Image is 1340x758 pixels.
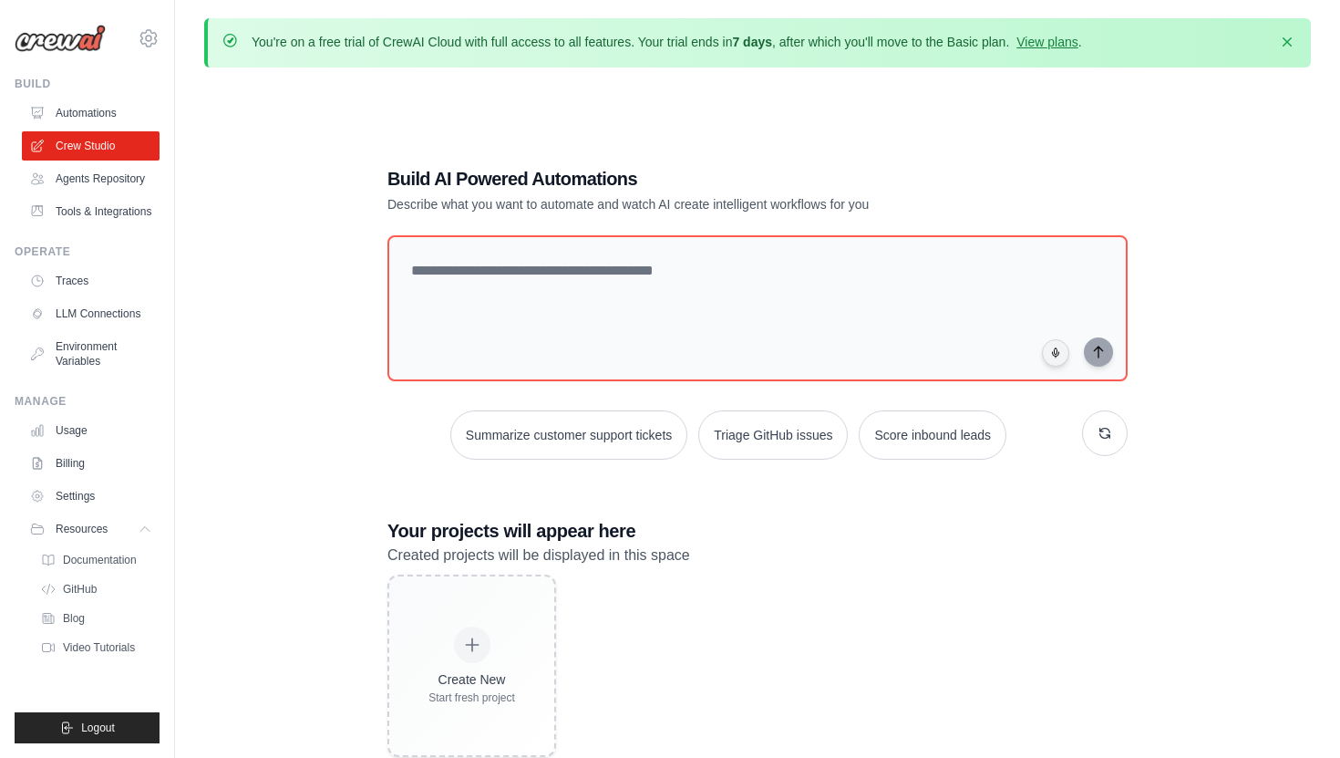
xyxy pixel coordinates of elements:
button: Summarize customer support tickets [450,410,687,460]
a: Traces [22,266,160,296]
div: Operate [15,244,160,259]
a: Environment Variables [22,332,160,376]
p: Describe what you want to automate and watch AI create intelligent workflows for you [387,195,1000,213]
a: View plans [1016,35,1077,49]
span: Documentation [63,553,137,567]
a: Agents Repository [22,164,160,193]
a: Billing [22,449,160,478]
a: Usage [22,416,160,445]
h3: Your projects will appear here [387,518,1128,544]
img: Logo [15,25,106,52]
a: Settings [22,482,160,511]
a: Video Tutorials [33,635,160,660]
button: Triage GitHub issues [698,410,848,460]
strong: 7 days [732,35,772,49]
button: Logout [15,712,160,743]
p: Created projects will be displayed in this space [387,544,1128,567]
a: Blog [33,606,160,631]
div: Create New [428,670,515,689]
div: Start fresh project [428,691,515,705]
a: LLM Connections [22,299,160,328]
span: Blog [63,611,85,626]
span: Video Tutorials [63,640,135,655]
a: GitHub [33,576,160,602]
button: Click to speak your automation idea [1042,339,1069,367]
p: You're on a free trial of CrewAI Cloud with full access to all features. Your trial ends in , aft... [252,33,1082,51]
div: Manage [15,394,160,409]
button: Score inbound leads [859,410,1006,460]
button: Get new suggestions [1082,410,1128,456]
span: GitHub [63,582,97,597]
h1: Build AI Powered Automations [387,166,1000,192]
a: Documentation [33,547,160,573]
a: Tools & Integrations [22,197,160,226]
div: Build [15,77,160,91]
button: Resources [22,514,160,544]
span: Logout [81,721,115,735]
a: Automations [22,99,160,128]
span: Resources [56,522,108,536]
a: Crew Studio [22,131,160,161]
